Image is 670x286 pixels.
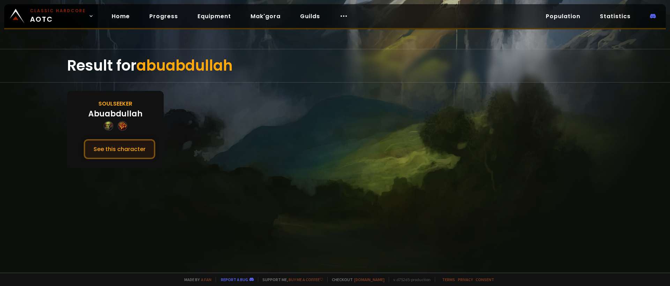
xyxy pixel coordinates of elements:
[84,139,155,159] button: See this character
[144,9,184,23] a: Progress
[389,277,431,282] span: v. d752d5 - production
[258,277,323,282] span: Support me,
[4,4,98,28] a: Classic HardcoreAOTC
[289,277,323,282] a: Buy me a coffee
[594,9,636,23] a: Statistics
[458,277,473,282] a: Privacy
[221,277,248,282] a: Report a bug
[245,9,286,23] a: Mak'gora
[327,277,385,282] span: Checkout
[180,277,211,282] span: Made by
[354,277,385,282] a: [DOMAIN_NAME]
[106,9,135,23] a: Home
[67,49,603,82] div: Result for
[30,8,86,14] small: Classic Hardcore
[201,277,211,282] a: a fan
[30,8,86,24] span: AOTC
[476,277,494,282] a: Consent
[192,9,237,23] a: Equipment
[442,277,455,282] a: Terms
[88,108,142,120] div: Abuabdullah
[540,9,586,23] a: Population
[295,9,326,23] a: Guilds
[136,55,233,76] span: abuabdullah
[98,99,132,108] div: Soulseeker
